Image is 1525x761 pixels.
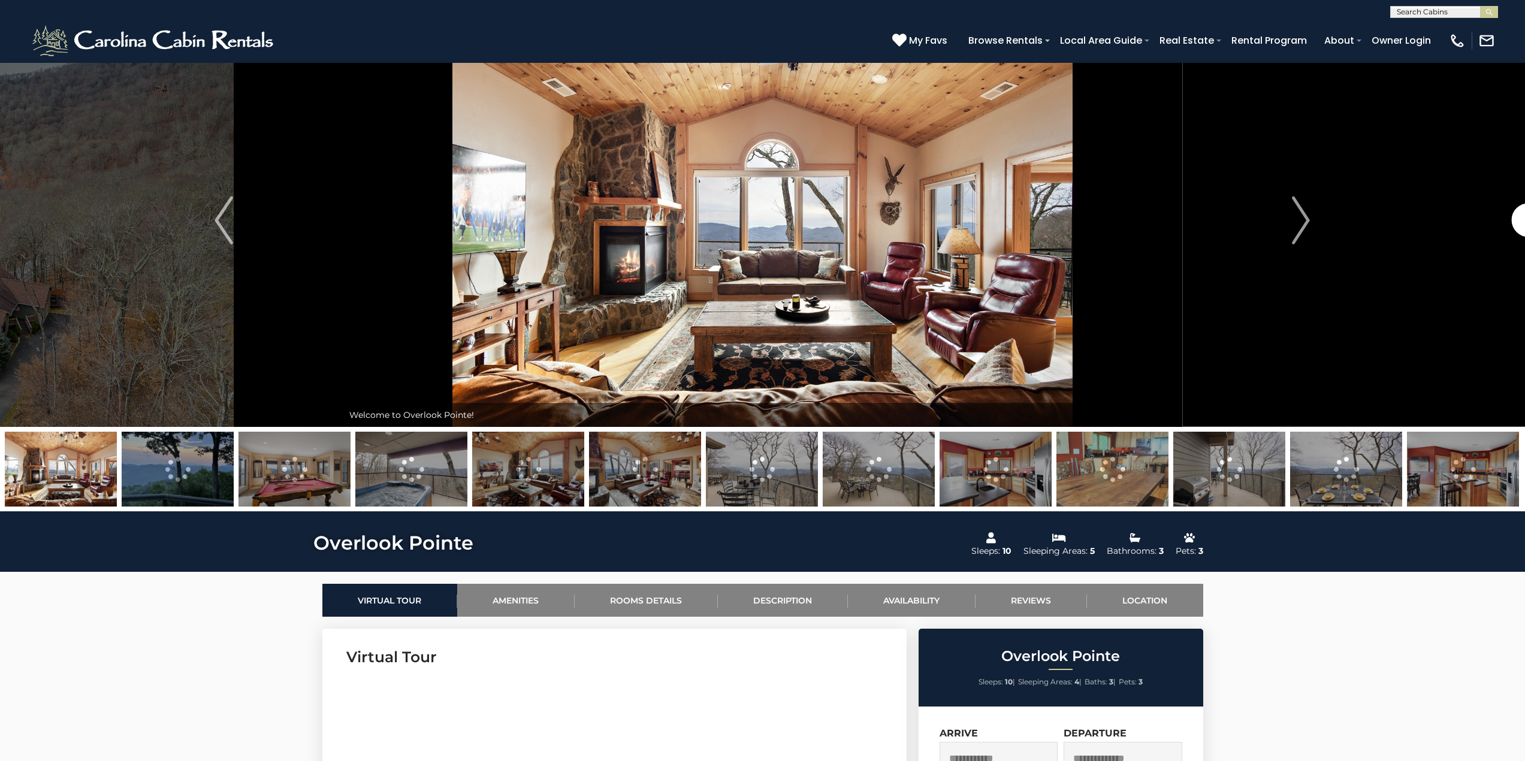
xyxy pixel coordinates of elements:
img: 163477010 [589,432,701,507]
img: 163476998 [1173,432,1285,507]
button: Next [1182,14,1420,427]
img: 163477044 [1407,432,1519,507]
label: Departure [1064,727,1127,739]
span: My Favs [909,33,947,48]
a: My Favs [892,33,950,48]
img: 163476997 [1290,432,1402,507]
label: Arrive [940,727,978,739]
span: Sleeps: [979,677,1003,686]
li: | [1018,674,1082,690]
span: Baths: [1085,677,1107,686]
img: arrow [215,196,232,244]
a: Local Area Guide [1054,30,1148,51]
img: White-1-2.png [30,23,279,59]
a: Browse Rentals [962,30,1049,51]
a: Reviews [976,584,1087,617]
strong: 3 [1109,677,1113,686]
span: Sleeping Areas: [1018,677,1073,686]
img: arrow [1292,196,1310,244]
li: | [1085,674,1116,690]
img: 163477008 [472,432,584,507]
button: Previous [105,14,343,427]
a: Real Estate [1153,30,1220,51]
strong: 4 [1074,677,1079,686]
strong: 3 [1139,677,1143,686]
img: phone-regular-white.png [1449,32,1466,49]
img: 163477027 [238,432,351,507]
a: Virtual Tour [322,584,457,617]
a: Owner Login [1366,30,1437,51]
a: Availability [848,584,976,617]
img: 163477043 [940,432,1052,507]
img: 163477009 [5,432,117,507]
div: Welcome to Overlook Pointe! [343,403,1182,427]
a: Rental Program [1225,30,1313,51]
img: 163278099 [122,432,234,507]
h2: Overlook Pointe [922,648,1200,664]
h3: Virtual Tour [346,647,883,668]
img: mail-regular-white.png [1478,32,1495,49]
a: Location [1087,584,1203,617]
a: Rooms Details [575,584,718,617]
img: 163476991 [706,432,818,507]
span: Pets: [1119,677,1137,686]
img: 163477001 [355,432,467,507]
img: 164561949 [1056,432,1168,507]
a: Description [718,584,848,617]
li: | [979,674,1015,690]
strong: 10 [1005,677,1013,686]
a: Amenities [457,584,575,617]
img: 163476994 [823,432,935,507]
a: About [1318,30,1360,51]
